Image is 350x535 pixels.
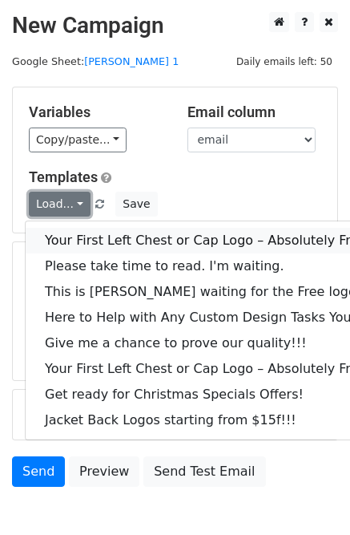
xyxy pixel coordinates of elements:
[69,456,139,487] a: Preview
[12,12,338,39] h2: New Campaign
[12,456,65,487] a: Send
[231,53,338,71] span: Daily emails left: 50
[29,168,98,185] a: Templates
[29,128,127,152] a: Copy/paste...
[12,55,179,67] small: Google Sheet:
[84,55,179,67] a: [PERSON_NAME] 1
[115,192,157,217] button: Save
[29,192,91,217] a: Load...
[231,55,338,67] a: Daily emails left: 50
[29,103,163,121] h5: Variables
[143,456,265,487] a: Send Test Email
[187,103,322,121] h5: Email column
[270,458,350,535] iframe: Chat Widget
